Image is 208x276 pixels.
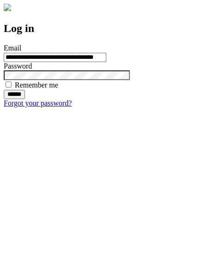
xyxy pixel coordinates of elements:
[4,99,72,107] a: Forgot your password?
[4,4,11,11] img: logo-4e3dc11c47720685a147b03b5a06dd966a58ff35d612b21f08c02c0306f2b779.png
[4,62,32,70] label: Password
[4,44,21,52] label: Email
[15,81,58,89] label: Remember me
[4,22,204,35] h2: Log in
